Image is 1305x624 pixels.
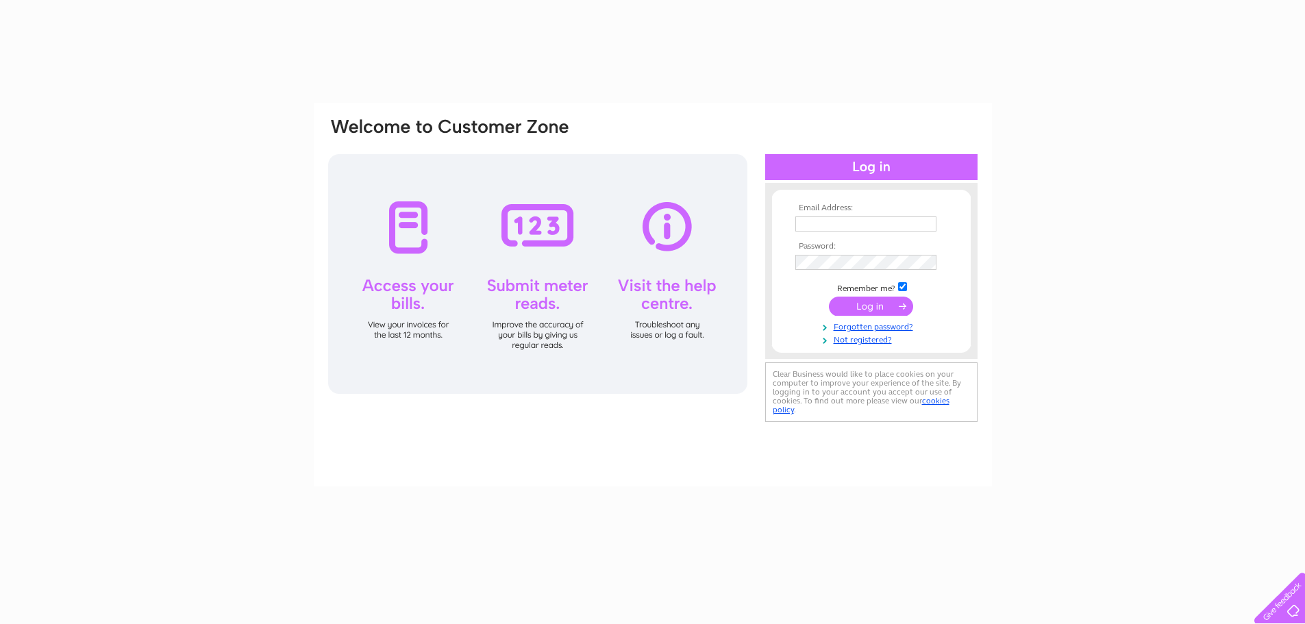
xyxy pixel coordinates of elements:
input: Submit [829,297,913,316]
a: Not registered? [795,332,951,345]
th: Email Address: [792,203,951,213]
th: Password: [792,242,951,251]
td: Remember me? [792,280,951,294]
div: Clear Business would like to place cookies on your computer to improve your experience of the sit... [765,362,978,422]
a: cookies policy [773,396,949,414]
a: Forgotten password? [795,319,951,332]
